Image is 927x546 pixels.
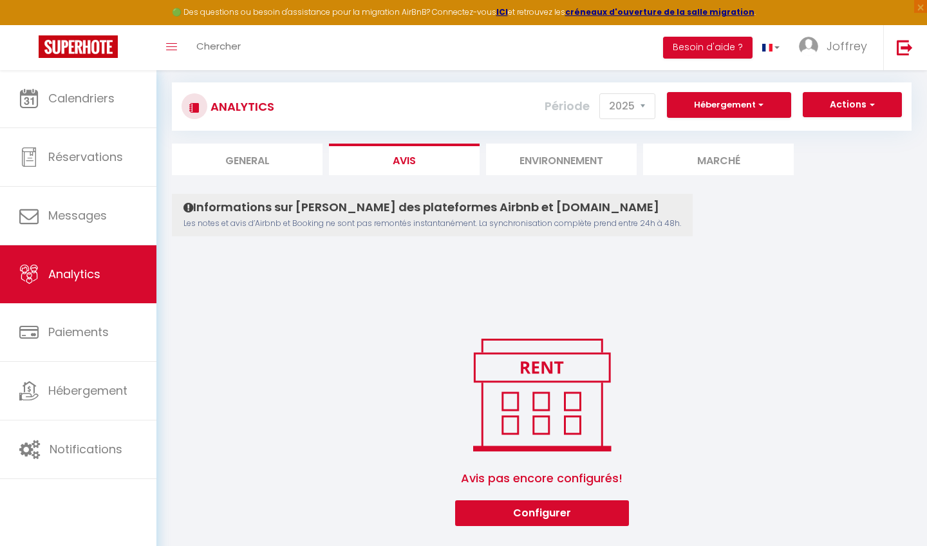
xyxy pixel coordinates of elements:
span: Calendriers [48,90,115,106]
a: créneaux d'ouverture de la salle migration [565,6,754,17]
button: Besoin d'aide ? [663,37,753,59]
a: ICI [496,6,508,17]
button: Ouvrir le widget de chat LiveChat [10,5,49,44]
span: Chercher [196,39,241,53]
span: Paiements [48,324,109,340]
span: Réservations [48,149,123,165]
span: Messages [48,207,107,223]
span: Analytics [48,266,100,282]
h4: Informations sur [PERSON_NAME] des plateformes Airbnb et [DOMAIN_NAME] [183,200,681,214]
span: Avis pas encore configurés! [172,457,912,500]
a: ... Joffrey [789,25,883,70]
a: Chercher [187,25,250,70]
li: Avis [329,144,480,175]
img: rent.png [460,333,624,457]
img: logout [897,39,913,55]
h3: Analytics [207,92,274,121]
button: Hébergement [667,92,791,118]
button: Configurer [455,500,629,526]
label: Période [545,92,590,120]
button: Actions [803,92,902,118]
img: ... [799,37,818,56]
span: Notifications [50,441,122,457]
li: General [172,144,323,175]
p: Les notes et avis d’Airbnb et Booking ne sont pas remontés instantanément. La synchronisation com... [183,218,681,230]
img: Super Booking [39,35,118,58]
li: Environnement [486,144,637,175]
li: Marché [643,144,794,175]
span: Joffrey [827,38,867,54]
span: Hébergement [48,382,127,399]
